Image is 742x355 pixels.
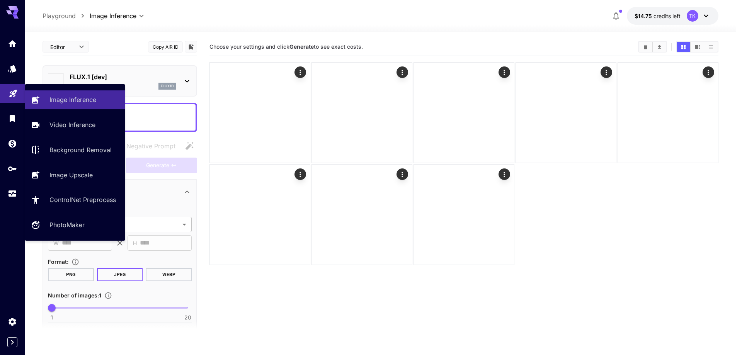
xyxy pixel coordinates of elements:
div: Clear ImagesDownload All [638,41,667,53]
button: WEBP [146,268,192,281]
div: Actions [294,168,306,180]
button: Show images in video view [691,42,704,52]
a: Image Upscale [25,165,125,184]
button: PNG [48,268,94,281]
p: FLUX.1 [dev] [70,72,176,82]
button: Add to library [187,42,194,51]
p: Background Removal [49,145,112,155]
p: Image Inference [49,95,96,104]
p: PhotoMaker [49,220,85,229]
button: Copy AIR ID [148,41,183,53]
p: ControlNet Preprocess [49,195,116,204]
a: ControlNet Preprocess [25,190,125,209]
a: Video Inference [25,116,125,134]
button: JPEG [97,268,143,281]
div: Usage [8,189,17,199]
div: Actions [294,66,306,78]
p: Playground [43,11,76,20]
div: Models [8,64,17,73]
div: Wallet [8,139,17,148]
span: Negative prompts are not compatible with the selected model. [111,141,182,151]
button: Show images in list view [704,42,718,52]
span: credits left [654,13,681,19]
nav: breadcrumb [43,11,90,20]
a: Image Inference [25,90,125,109]
div: Home [8,39,17,48]
div: Actions [703,66,714,78]
button: $14.7522 [627,7,718,25]
span: 20 [184,314,191,321]
button: Specify how many images to generate in a single request. Each image generation will be charged se... [101,292,115,299]
div: Library [8,114,17,123]
div: $14.7522 [635,12,681,20]
div: TK [687,10,698,22]
span: Image Inference [90,11,136,20]
span: W [53,239,59,248]
div: Actions [499,66,510,78]
span: Number of images : 1 [48,292,101,299]
div: Actions [397,66,408,78]
span: Negative Prompt [126,141,175,151]
p: Image Upscale [49,170,93,180]
a: PhotoMaker [25,216,125,234]
div: Settings [8,317,17,326]
p: flux1d [161,83,174,89]
div: Actions [397,168,408,180]
div: Playground [9,86,18,96]
a: Background Removal [25,141,125,160]
span: Editor [50,43,74,51]
div: Actions [499,168,510,180]
button: Download All [653,42,666,52]
button: Choose the file format for the output image. [68,258,82,266]
span: H [133,239,137,248]
div: Actions [601,66,612,78]
button: Show images in grid view [677,42,690,52]
button: Expand sidebar [7,337,17,347]
span: Choose your settings and click to see exact costs. [209,43,363,50]
span: $14.75 [635,13,654,19]
p: Video Inference [49,120,95,129]
span: 1 [51,314,53,321]
span: Format : [48,258,68,265]
button: Clear Images [639,42,652,52]
b: Generate [289,43,314,50]
div: API Keys [8,164,17,173]
div: Show images in grid viewShow images in video viewShow images in list view [676,41,718,53]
